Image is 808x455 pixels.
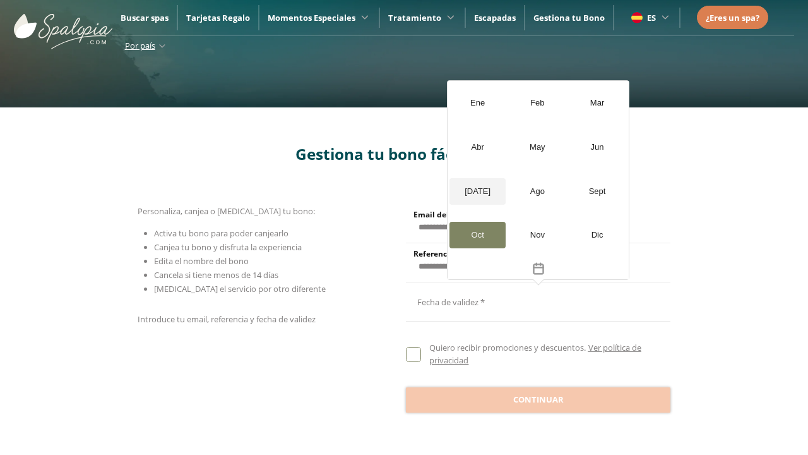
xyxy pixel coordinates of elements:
span: Quiero recibir promociones y descuentos. [429,342,586,353]
span: [MEDICAL_DATA] el servicio por otro diferente [154,283,326,294]
span: Gestiona tu bono fácilmente [295,143,513,164]
div: [DATE] [449,178,506,205]
button: Toggle overlay [448,257,629,279]
span: Cancela si tiene menos de 14 días [154,269,278,281]
a: Escapadas [474,12,516,23]
div: Mar [569,90,626,116]
span: Continuar [513,394,564,406]
img: ImgLogoSpalopia.BvClDcEz.svg [14,1,112,49]
div: Sept [569,178,626,205]
span: ¿Eres un spa? [706,12,759,23]
span: Introduce tu email, referencia y fecha de validez [138,313,316,325]
a: Buscar spas [121,12,169,23]
div: May [509,134,566,161]
a: Tarjetas Regalo [186,12,250,23]
div: Feb [509,90,566,116]
a: Gestiona tu Bono [533,12,605,23]
span: Activa tu bono para poder canjearlo [154,227,288,239]
div: Ago [509,178,566,205]
span: Canjea tu bono y disfruta la experiencia [154,241,302,253]
span: Personaliza, canjea o [MEDICAL_DATA] tu bono: [138,205,315,217]
span: Por país [125,40,155,51]
span: Edita el nombre del bono [154,255,249,267]
div: Abr [449,134,506,161]
div: Jun [569,134,626,161]
div: Ene [449,90,506,116]
div: Nov [509,222,566,248]
button: Continuar [406,387,670,413]
a: Ver política de privacidad [429,342,641,366]
a: ¿Eres un spa? [706,11,759,25]
div: Dic [569,222,626,248]
div: Oct [449,222,506,248]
